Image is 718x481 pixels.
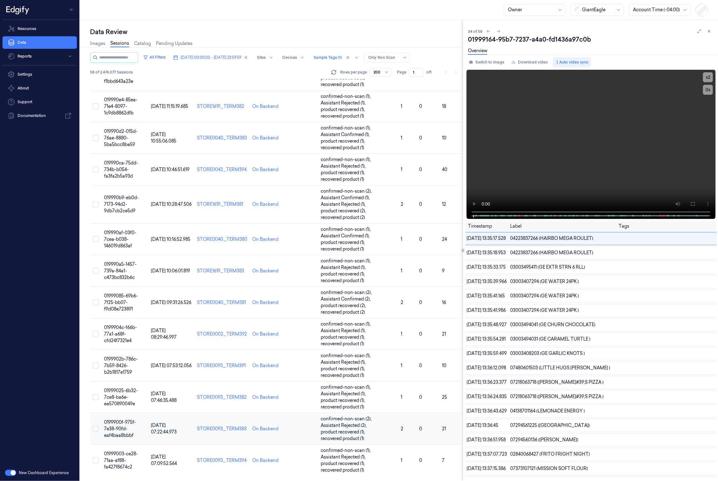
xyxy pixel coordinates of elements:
button: About [3,82,77,94]
div: [DATE] 13:35:54.281 [467,336,508,342]
span: 1 [401,268,402,274]
a: STORE0043_TERM394 [197,167,247,172]
span: recovered product (1) [321,467,364,473]
span: 1 [401,236,402,242]
span: Assistant Rejected (1) , [321,201,367,208]
span: 019990d2-015d-76ae-8880-5ba5bcc8be59 [104,129,138,147]
span: confirmed-non-scan (1) , [321,384,372,391]
span: 03003408203 (GE GARLIC KNOTS ) [510,350,585,357]
span: confirmed-non-scan (2) , [321,416,373,422]
span: 0 [419,458,422,463]
div: [DATE] 13:35:39.966 [467,278,508,285]
div: [DATE] 13:37:07.723 [467,451,508,458]
span: 0199904c-f66b-77a1-a68f-cfd24f7321e4 [104,325,137,343]
span: 02840068427 (FRITO FRIGHT NIGHT) [510,451,590,458]
span: confirmed-non-scan (1) , [321,125,372,131]
button: Select row [93,103,99,109]
span: 019990e5-784e-782c-bc4e-f1bbd643a23e [104,65,138,84]
span: 07218063718 ([PERSON_NAME]#39;S PIZZA ) [510,393,604,400]
span: 1 [401,135,402,141]
span: Assistant Rejected (1) , [321,391,367,397]
span: 0 [419,331,422,337]
a: Documentation [3,109,77,122]
div: [DATE] 13:35:18.953 [467,250,508,256]
span: 0 [419,394,422,400]
a: On Backend [252,426,279,432]
button: All Filters [141,52,168,62]
span: confirmed-non-scan (1) , [321,93,372,100]
span: Assistant Rejected (1) , [321,454,367,460]
span: product recovered (2) , [321,208,367,214]
span: product recovered (1) , [321,170,366,176]
button: Select row [93,394,99,400]
span: 58 of 2,474,077 Sessions [90,69,133,75]
span: 34 of 58 [468,29,482,34]
span: product recovered (1) , [321,366,366,372]
span: [DATE] 08:29:46.997 [151,328,177,340]
span: 0 [419,104,422,109]
a: STORE0040_TERM380 [197,236,247,242]
button: Select row [93,201,99,208]
div: [DATE] 13:35:33.175 [467,264,508,271]
nav: pagination [441,68,460,77]
span: Assistant Rejected (2) , [321,422,368,429]
button: x2 [703,72,713,82]
span: 2 [401,426,403,432]
span: 0199900f-975f-7e38-90fd-eaf4baa8bbbf [104,419,136,438]
span: 03003494031 (GE CARAMEL TURTLE ) [510,336,590,342]
span: product recovered (1) , [321,397,366,404]
button: Toggle Navigation [67,5,77,15]
div: [DATE] 13:37:15.386 [467,465,508,472]
span: product recovered (1) , [321,106,366,113]
a: STORE0040_TERM383 [197,135,247,141]
button: Select row [93,135,99,141]
span: 2 [401,300,403,305]
span: 9 [442,268,444,274]
span: [DATE] 10:06:01.819 [151,268,190,274]
span: 25 [442,394,447,400]
a: Support [3,96,77,108]
span: 40 [442,167,447,172]
div: [DATE] 13:36:45 [467,422,508,429]
span: product recovered (1) , [321,460,366,467]
span: 10 [442,363,446,368]
a: On Backend [252,362,279,369]
button: Select row [93,331,99,337]
button: 0s [703,85,713,95]
span: 01999003-ce28-71aa-af88-fa427f8674c2 [104,451,138,470]
span: Page [397,69,406,75]
span: 019990e4-85ea-71e4-8097-1c9db8862dfb [104,97,138,116]
span: 1 [401,104,402,109]
div: Data Review [90,28,463,36]
span: 07373107121 (MISSION SOFT FLOUR) [510,465,588,472]
span: product recovered (1) , [321,271,366,277]
span: 01999085-69b6-7f25-bb07-f9d08e723891 [104,293,138,312]
span: confirmed-non-scan (1) , [321,321,372,327]
a: STORE1619_TERM381 [197,201,243,207]
span: 10 [442,135,446,141]
span: [DATE] 11:15:19.685 [151,104,188,109]
span: 0 [419,268,422,274]
a: On Backend [252,201,279,208]
span: 21 [442,426,446,432]
span: 019990b9-eb0d-7173-94d2-9db7cb2ce5d9 [104,195,139,214]
span: 019990ca-75dd-734b-b054-fa3fa2b5a93d [104,160,138,179]
div: [DATE] 13:35:59.499 [467,350,508,357]
button: Select row [93,457,99,463]
span: Assistant Rejected (1) , [321,163,367,170]
span: 03003494041 (GE CHURN CHOCOLATE) [510,322,595,328]
span: confirmed-non-scan (1) , [321,447,372,454]
span: 1 [401,458,402,463]
div: Label [510,223,616,230]
span: [DATE] 10:28:47.506 [151,201,192,207]
span: Assistant Rejected (1) , [321,264,367,271]
span: confirmed-non-scan (1) , [321,258,372,264]
span: 07294561225 ([GEOGRAPHIC_DATA]) [510,422,590,429]
div: Tags [619,223,714,230]
span: 07218063718 ([PERSON_NAME]#39;S PIZZA ) [510,379,604,386]
span: recovered product (1) [321,176,364,183]
span: 04223837266 (HAIRBO MEGA ROULET) [510,250,593,256]
button: [DATE] 00:00:00 - [DATE] 23:59:59 [171,53,251,63]
span: product recovered (1) , [321,334,366,341]
span: 0 [419,300,422,305]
